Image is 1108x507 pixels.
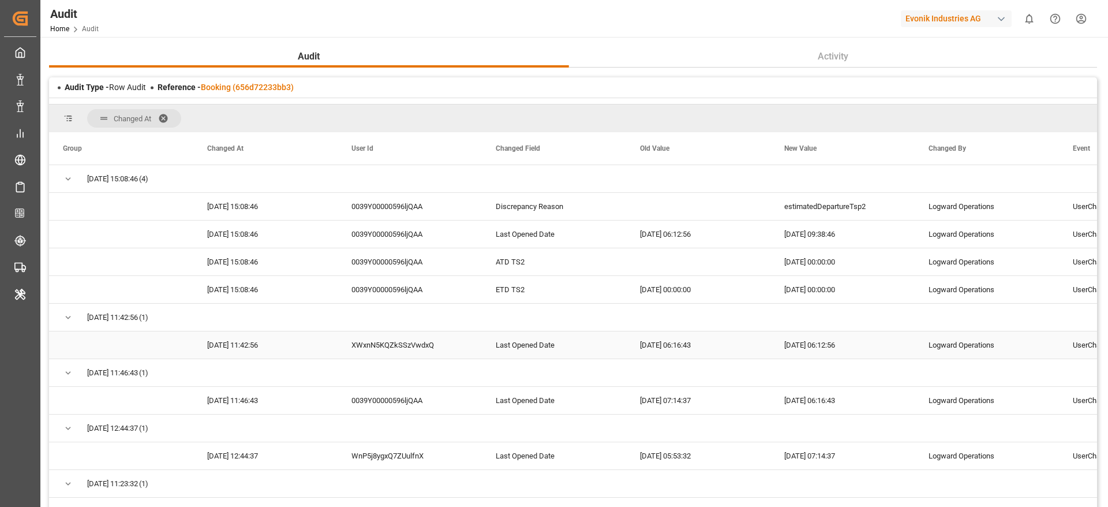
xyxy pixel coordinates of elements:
div: [DATE] 06:12:56 [770,331,915,359]
button: Activity [569,46,1098,68]
span: Changed Field [496,144,540,152]
div: [DATE] 12:44:37 [193,442,338,469]
div: Discrepancy Reason [482,193,626,220]
div: [DATE] 06:16:43 [770,387,915,414]
span: Group [63,144,82,152]
div: 0039Y00000596ljQAA [338,193,482,220]
div: Last Opened Date [482,331,626,359]
span: Audit [293,50,324,64]
span: (1) [139,471,148,497]
div: [DATE] 15:08:46 [193,248,338,275]
div: Logward Operations [915,221,1059,248]
span: (1) [139,304,148,331]
div: 0039Y00000596ljQAA [338,387,482,414]
div: [DATE] 00:00:00 [770,248,915,275]
div: Row Audit [65,81,146,94]
a: Booking (656d72233bb3) [201,83,294,92]
div: 0039Y00000596ljQAA [338,248,482,275]
div: Logward Operations [915,387,1059,414]
span: User Id [351,144,373,152]
div: [DATE] 05:53:32 [626,442,770,469]
span: Audit Type - [65,83,109,92]
div: [DATE] 15:08:46 [193,221,338,248]
div: [DATE] 06:16:43 [626,331,770,359]
div: Audit [50,5,99,23]
span: [DATE] 11:23:32 [87,471,138,497]
div: Logward Operations [915,276,1059,303]
span: Changed At [114,114,151,123]
span: Activity [813,50,853,64]
div: Last Opened Date [482,221,626,248]
div: 0039Y00000596ljQAA [338,276,482,303]
span: [DATE] 12:44:37 [87,415,138,442]
span: [DATE] 11:46:43 [87,360,138,386]
span: Changed At [207,144,244,152]
div: [DATE] 00:00:00 [770,276,915,303]
div: Evonik Industries AG [901,10,1012,27]
div: [DATE] 07:14:37 [626,387,770,414]
button: Evonik Industries AG [901,8,1016,29]
div: [DATE] 00:00:00 [626,276,770,303]
span: [DATE] 15:08:46 [87,166,138,192]
button: Help Center [1042,6,1068,32]
div: WnP5j8ygxQ7ZUulfnX [338,442,482,469]
div: Last Opened Date [482,387,626,414]
span: (4) [139,166,148,192]
a: Home [50,25,69,33]
div: ATD TS2 [482,248,626,275]
button: show 0 new notifications [1016,6,1042,32]
div: Logward Operations [915,248,1059,275]
div: [DATE] 15:08:46 [193,193,338,220]
div: [DATE] 06:12:56 [626,221,770,248]
span: Reference - [158,83,294,92]
div: [DATE] 15:08:46 [193,276,338,303]
div: Logward Operations [915,193,1059,220]
div: Logward Operations [915,442,1059,469]
div: [DATE] 11:42:56 [193,331,338,359]
button: Audit [49,46,569,68]
span: (1) [139,415,148,442]
span: Old Value [640,144,669,152]
div: ETD TS2 [482,276,626,303]
span: [DATE] 11:42:56 [87,304,138,331]
div: 0039Y00000596ljQAA [338,221,482,248]
div: Last Opened Date [482,442,626,469]
span: Changed By [929,144,966,152]
div: XWxnN5KQZkSSzVwdxQ [338,331,482,359]
div: Logward Operations [915,331,1059,359]
div: [DATE] 09:38:46 [770,221,915,248]
div: estimatedDepartureTsp2 [770,193,915,220]
span: New Value [784,144,817,152]
span: Event [1073,144,1090,152]
div: [DATE] 11:46:43 [193,387,338,414]
div: [DATE] 07:14:37 [770,442,915,469]
span: (1) [139,360,148,386]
